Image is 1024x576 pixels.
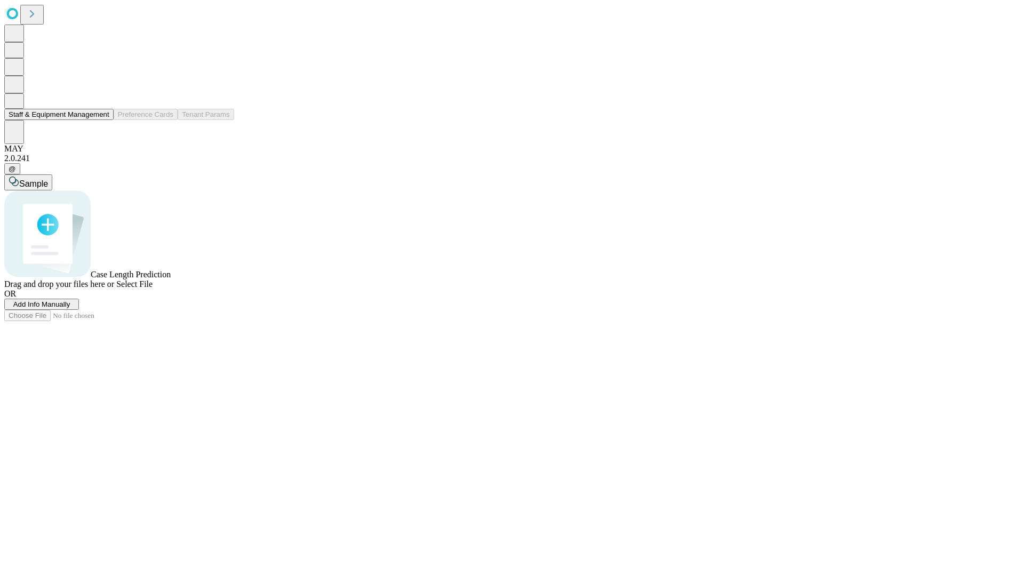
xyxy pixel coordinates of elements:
button: Sample [4,174,52,190]
button: @ [4,163,20,174]
span: OR [4,289,16,298]
span: @ [9,165,16,173]
span: Case Length Prediction [91,270,171,279]
button: Preference Cards [114,109,178,120]
div: 2.0.241 [4,154,1020,163]
div: MAY [4,144,1020,154]
button: Tenant Params [178,109,234,120]
button: Staff & Equipment Management [4,109,114,120]
span: Add Info Manually [13,300,70,308]
span: Drag and drop your files here or [4,279,114,289]
span: Sample [19,179,48,188]
button: Add Info Manually [4,299,79,310]
span: Select File [116,279,153,289]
